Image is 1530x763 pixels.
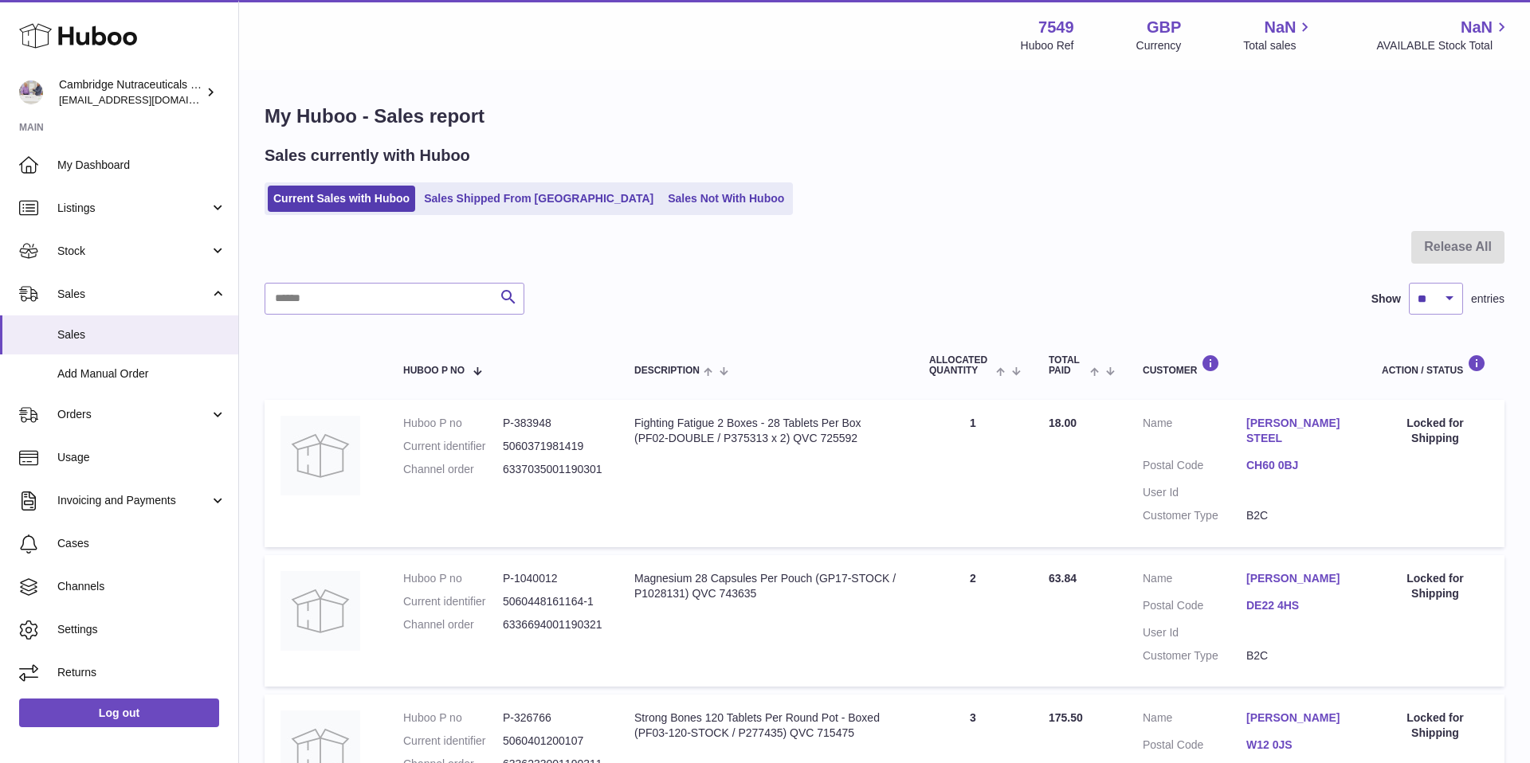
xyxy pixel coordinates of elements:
[19,80,43,104] img: qvc@camnutra.com
[57,327,226,342] span: Sales
[280,571,360,651] img: no-photo.jpg
[634,416,897,446] div: Fighting Fatigue 2 Boxes - 28 Tablets Per Box (PF02-DOUBLE / P375313 x 2) QVC 725592
[1376,38,1511,53] span: AVAILABLE Stock Total
[1376,17,1511,53] a: NaN AVAILABLE Stock Total
[503,439,602,454] dd: 5060371981419
[1461,17,1493,38] span: NaN
[913,400,1033,546] td: 1
[1049,417,1077,429] span: 18.00
[1143,416,1246,450] dt: Name
[265,104,1504,129] h1: My Huboo - Sales report
[403,439,503,454] dt: Current identifier
[403,416,503,431] dt: Huboo P no
[403,462,503,477] dt: Channel order
[1136,38,1182,53] div: Currency
[57,493,210,508] span: Invoicing and Payments
[1143,598,1246,617] dt: Postal Code
[1143,354,1350,376] div: Customer
[57,366,226,381] span: Add Manual Order
[1143,508,1246,523] dt: Customer Type
[503,462,602,477] dd: 6337035001190301
[1243,38,1314,53] span: Total sales
[1143,458,1246,477] dt: Postal Code
[1243,17,1314,53] a: NaN Total sales
[662,186,790,212] a: Sales Not With Huboo
[57,579,226,594] span: Channels
[57,450,226,465] span: Usage
[57,287,210,302] span: Sales
[1246,571,1350,586] a: [PERSON_NAME]
[503,617,602,632] dd: 6336694001190321
[403,710,503,726] dt: Huboo P no
[503,416,602,431] dd: P-383948
[403,571,503,586] dt: Huboo P no
[265,145,470,166] h2: Sales currently with Huboo
[634,571,897,601] div: Magnesium 28 Capsules Per Pouch (GP17-STOCK / P1028131) QVC 743635
[1246,416,1350,446] a: [PERSON_NAME] STEEL
[57,536,226,551] span: Cases
[1246,458,1350,473] a: CH60 0BJ
[57,201,210,216] span: Listings
[418,186,659,212] a: Sales Shipped From [GEOGRAPHIC_DATA]
[1143,738,1246,757] dt: Postal Code
[1049,355,1086,376] span: Total paid
[1382,571,1489,601] div: Locked for Shipping
[1038,17,1074,38] strong: 7549
[929,355,992,376] span: ALLOCATED Quantity
[634,366,700,376] span: Description
[59,77,202,108] div: Cambridge Nutraceuticals Ltd
[403,366,465,376] span: Huboo P no
[1143,710,1246,730] dt: Name
[1382,354,1489,376] div: Action / Status
[57,665,226,680] span: Returns
[1049,572,1077,585] span: 63.84
[1246,598,1350,613] a: DE22 4HS
[19,698,219,727] a: Log out
[59,93,234,106] span: [EMAIL_ADDRESS][DOMAIN_NAME]
[1143,485,1246,500] dt: User Id
[57,622,226,637] span: Settings
[403,594,503,609] dt: Current identifier
[403,617,503,632] dt: Channel order
[1143,625,1246,640] dt: User Id
[913,555,1033,687] td: 2
[1143,571,1246,590] dt: Name
[1246,710,1350,726] a: [PERSON_NAME]
[403,734,503,749] dt: Current identifier
[1147,17,1181,38] strong: GBP
[1246,508,1350,523] dd: B2C
[1382,710,1489,741] div: Locked for Shipping
[1246,738,1350,753] a: W12 0JS
[503,710,602,726] dd: P-326766
[1382,416,1489,446] div: Locked for Shipping
[1049,711,1083,724] span: 175.50
[280,416,360,495] img: no-photo.jpg
[1471,292,1504,307] span: entries
[503,734,602,749] dd: 5060401200107
[268,186,415,212] a: Current Sales with Huboo
[1143,648,1246,663] dt: Customer Type
[503,571,602,586] dd: P-1040012
[634,710,897,741] div: Strong Bones 120 Tablets Per Round Pot - Boxed (PF03-120-STOCK / P277435) QVC 715475
[57,407,210,422] span: Orders
[503,594,602,609] dd: 5060448161164-1
[1371,292,1401,307] label: Show
[57,244,210,259] span: Stock
[1021,38,1074,53] div: Huboo Ref
[1246,648,1350,663] dd: B2C
[57,158,226,173] span: My Dashboard
[1264,17,1296,38] span: NaN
